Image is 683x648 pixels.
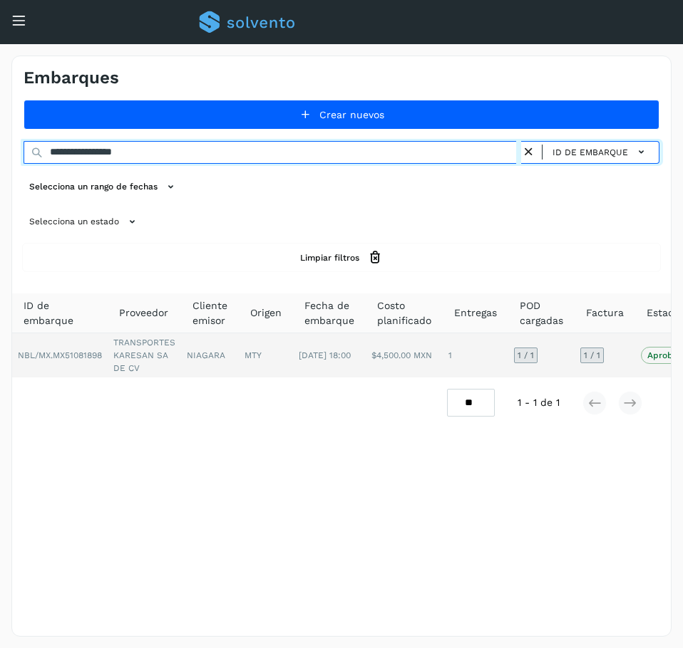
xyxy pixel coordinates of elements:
[304,298,354,328] span: Fecha de embarque
[24,298,96,328] span: ID de embarque
[520,298,563,328] span: POD cargadas
[24,68,119,88] h4: Embarques
[239,333,293,377] td: MTY
[548,142,653,162] button: ID de embarque
[192,298,227,328] span: Cliente emisor
[586,305,624,320] span: Factura
[299,350,351,360] span: [DATE] 18:00
[18,350,102,360] span: NBL/MX.MX51081898
[518,351,534,360] span: 1 / 1
[24,100,659,130] button: Crear nuevos
[24,244,659,271] button: Limpiar filtros
[584,351,600,360] span: 1 / 1
[300,251,359,264] span: Limpiar filtros
[181,333,239,377] td: NIAGARA
[108,333,181,377] td: TRANSPORTES KARESAN SA DE CV
[250,305,282,320] span: Origen
[647,305,680,320] span: Estado
[319,110,384,120] span: Crear nuevos
[553,146,628,159] span: ID de embarque
[24,175,184,199] button: Selecciona un rango de fechas
[454,305,497,320] span: Entregas
[24,210,145,234] button: Selecciona un estado
[377,298,431,328] span: Costo planificado
[443,333,508,377] td: 1
[366,333,443,377] td: $4,500.00 MXN
[119,305,168,320] span: Proveedor
[518,395,560,410] span: 1 - 1 de 1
